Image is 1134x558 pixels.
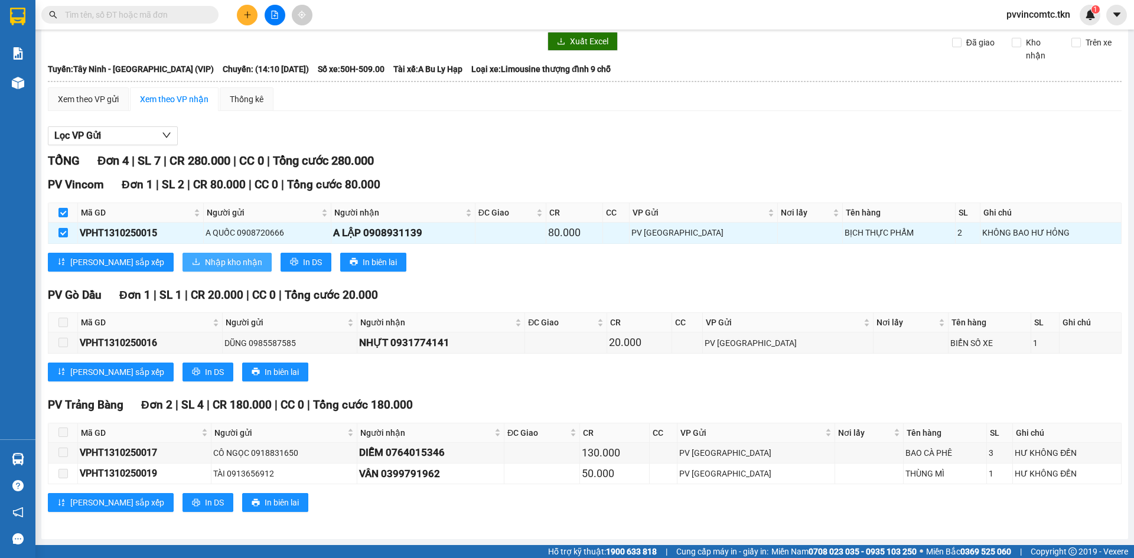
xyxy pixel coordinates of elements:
b: Tuyến: Tây Ninh - [GEOGRAPHIC_DATA] (VIP) [48,64,214,74]
div: 50.000 [582,465,647,482]
span: [PERSON_NAME] sắp xếp [70,496,164,509]
span: Miền Nam [771,545,917,558]
strong: 0708 023 035 - 0935 103 250 [809,547,917,556]
span: ĐC Giao [507,426,568,439]
div: 80.000 [548,224,601,241]
span: pvvincomtc.tkn [997,7,1080,22]
span: TỔNG [48,154,80,168]
th: Ghi chú [980,203,1122,223]
span: Tổng cước 20.000 [285,288,378,302]
div: KHÔNG BAO HƯ HỎNG [982,226,1119,239]
button: printerIn biên lai [242,363,308,381]
span: download [557,37,565,47]
div: VPHT1310250016 [80,335,220,350]
span: printer [192,367,200,377]
span: CR 80.000 [193,178,246,191]
button: caret-down [1106,5,1127,25]
span: Lọc VP Gửi [54,128,101,143]
span: printer [252,498,260,508]
li: In ngày: 14:32 13/10 [6,87,130,104]
span: Đơn 4 [97,154,129,168]
th: Tên hàng [949,313,1031,332]
div: VPHT1310250017 [80,445,209,460]
div: HƯ KHÔNG ĐỀN [1015,446,1119,459]
div: HƯ KHÔNG ĐỀN [1015,467,1119,480]
strong: 0369 525 060 [960,547,1011,556]
button: aim [292,5,312,25]
button: plus [237,5,258,25]
span: [PERSON_NAME] sắp xếp [70,366,164,378]
span: Cung cấp máy in - giấy in: [676,545,768,558]
div: Xem theo VP gửi [58,93,119,106]
span: In biên lai [265,496,299,509]
span: Nơi lấy [876,316,936,329]
div: DIỄM 0764015346 [359,445,502,461]
button: Lọc VP Gửi [48,126,178,145]
th: CC [672,313,703,332]
span: CC 0 [239,154,264,168]
span: | [185,288,188,302]
span: CC 0 [281,398,304,412]
span: Chuyến: (14:10 [DATE]) [223,63,309,76]
span: copyright [1068,547,1077,556]
span: Tài xế: A Bu Ly Hạp [393,63,462,76]
span: | [207,398,210,412]
span: Tổng cước 180.000 [313,398,413,412]
span: | [233,154,236,168]
span: PV Gò Dầu [48,288,102,302]
span: Loại xe: Limousine thượng đỉnh 9 chỗ [471,63,611,76]
div: VPHT1310250019 [80,466,209,481]
span: message [12,533,24,544]
span: Tổng cước 280.000 [273,154,374,168]
span: | [187,178,190,191]
div: PV [GEOGRAPHIC_DATA] [679,446,833,459]
button: sort-ascending[PERSON_NAME] sắp xếp [48,493,174,512]
span: | [154,288,157,302]
span: Mã GD [81,316,210,329]
span: Người nhận [360,316,513,329]
img: warehouse-icon [12,453,24,465]
span: printer [192,498,200,508]
div: 20.000 [609,334,670,351]
th: CC [603,203,630,223]
span: SL 1 [159,288,182,302]
span: Số xe: 50H-509.00 [318,63,384,76]
div: Xem theo VP nhận [140,93,208,106]
span: sort-ascending [57,257,66,267]
span: Người nhận [360,426,492,439]
span: SL 2 [162,178,184,191]
span: Mã GD [81,206,191,219]
div: A LẬP 0908931139 [333,225,473,241]
span: aim [298,11,306,19]
input: Tìm tên, số ĐT hoặc mã đơn [65,8,204,21]
span: Đơn 1 [119,288,151,302]
span: | [666,545,667,558]
th: Ghi chú [1060,313,1122,332]
span: Xuất Excel [570,35,608,48]
span: CR 20.000 [191,288,243,302]
div: NHỰT 0931774141 [359,335,523,351]
span: Hỗ trợ kỹ thuật: [548,545,657,558]
span: Miền Bắc [926,545,1011,558]
span: sort-ascending [57,498,66,508]
span: Nơi lấy [781,206,830,219]
div: Thống kê [230,93,263,106]
span: | [307,398,310,412]
div: VÂN 0399791962 [359,466,502,482]
div: A QUỐC 0908720666 [206,226,329,239]
th: CR [580,423,650,443]
span: SL 4 [181,398,204,412]
button: printerIn biên lai [242,493,308,512]
div: CÔ NGỌC 0918831650 [213,446,355,459]
span: printer [290,257,298,267]
span: printer [252,367,260,377]
span: notification [12,507,24,518]
td: VPHT1310250019 [78,464,211,484]
span: | [249,178,252,191]
li: Thảo [PERSON_NAME] [6,71,130,87]
span: Người gửi [214,426,345,439]
th: Tên hàng [904,423,987,443]
span: question-circle [12,480,24,491]
img: logo.jpg [6,6,71,71]
span: Trên xe [1081,36,1116,49]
